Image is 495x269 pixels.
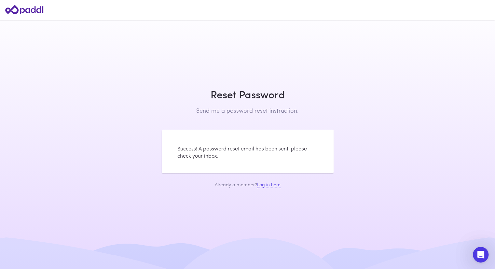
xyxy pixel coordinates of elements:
a: Log in here [257,181,281,188]
h1: Reset Password [162,88,334,100]
div: Already a member? [162,181,334,188]
p: Success! A password reset email has been sent, please check your inbox. [177,145,318,160]
iframe: Intercom live chat [473,247,488,262]
h2: Send me a password reset instruction. [162,107,334,114]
